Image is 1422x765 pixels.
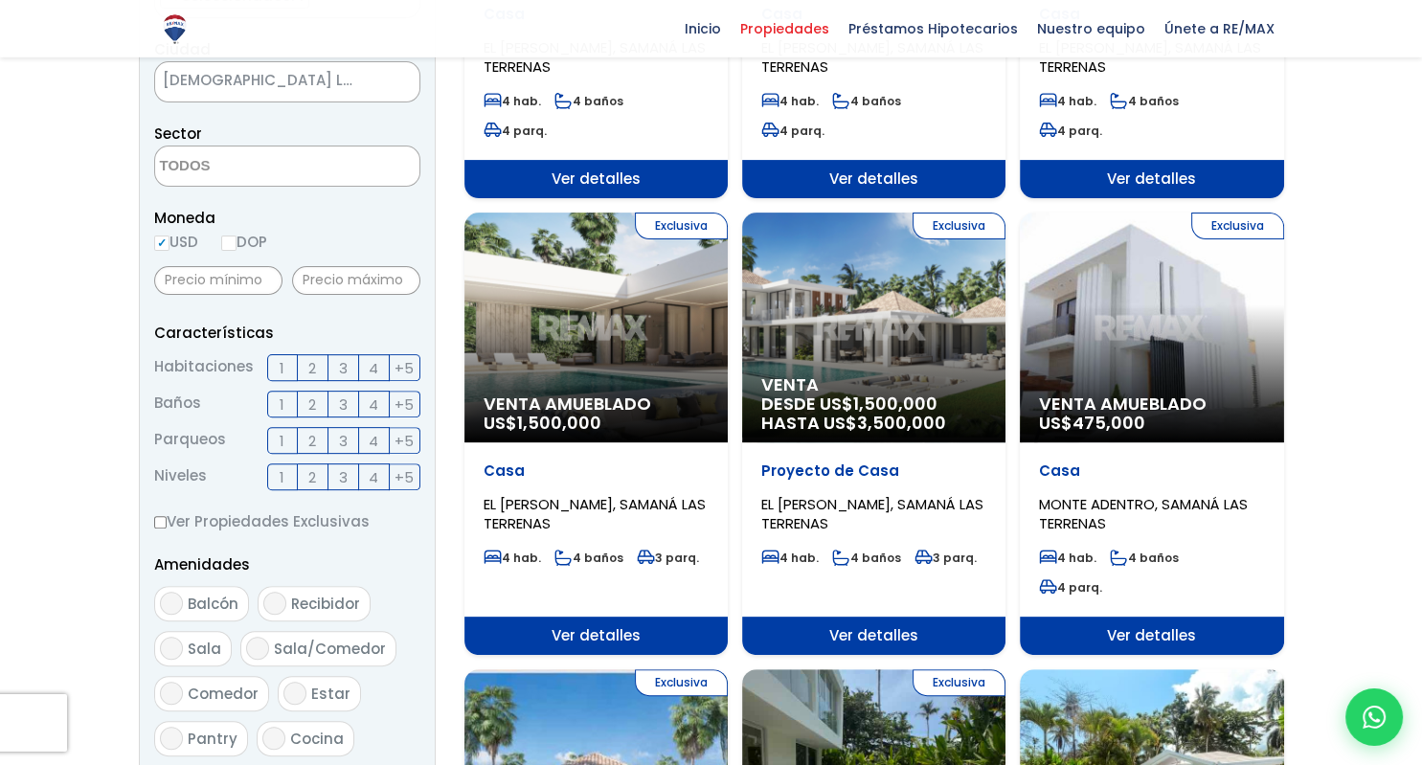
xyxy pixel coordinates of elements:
span: 4 hab. [484,550,541,566]
span: DESDE US$ [761,394,986,433]
span: Pantry [188,729,237,749]
p: Amenidades [154,552,420,576]
span: 1 [280,356,284,380]
span: 4 hab. [761,550,819,566]
span: 2 [308,393,316,416]
span: 3 parq. [637,550,699,566]
textarea: Search [155,146,341,188]
input: Balcón [160,592,183,615]
span: Ver detalles [1020,617,1283,655]
span: Exclusiva [913,669,1005,696]
span: 1,500,000 [517,411,601,435]
span: +5 [395,356,414,380]
a: Exclusiva Venta DESDE US$1,500,000 HASTA US$3,500,000 Proyecto de Casa EL [PERSON_NAME], SAMANÁ L... [742,213,1005,655]
span: Exclusiva [913,213,1005,239]
span: Ver detalles [742,617,1005,655]
span: 3 parq. [914,550,977,566]
span: 1 [280,465,284,489]
span: 4 parq. [1039,579,1102,596]
span: Exclusiva [635,213,728,239]
span: 4 parq. [1039,123,1102,139]
span: 4 hab. [1039,93,1096,109]
span: Venta [761,375,986,394]
p: Casa [1039,461,1264,481]
span: 2 [308,465,316,489]
a: Exclusiva Venta Amueblado US$1,500,000 Casa EL [PERSON_NAME], SAMANÁ LAS TERRENAS 4 hab. 4 baños ... [464,213,728,655]
input: USD [154,236,169,251]
span: Sala/Comedor [274,639,386,659]
span: Cocina [290,729,344,749]
input: Pantry [160,727,183,750]
input: Ver Propiedades Exclusivas [154,516,167,529]
span: 3 [339,465,348,489]
span: 4 baños [1110,93,1179,109]
span: 2 [308,356,316,380]
p: Casa [484,461,709,481]
input: Recibidor [263,592,286,615]
span: Venta Amueblado [1039,394,1264,414]
span: US$ [1039,411,1145,435]
span: 3 [339,429,348,453]
span: 2 [308,429,316,453]
span: Ver detalles [464,160,728,198]
span: 3 [339,393,348,416]
span: 4 [369,465,378,489]
span: 4 parq. [484,123,547,139]
span: SAMANÁ LAS TERRENAS [155,67,372,94]
span: +5 [395,465,414,489]
span: Moneda [154,206,420,230]
span: 4 parq. [761,123,824,139]
span: 1 [280,429,284,453]
span: +5 [395,393,414,416]
span: 4 hab. [761,93,819,109]
span: 475,000 [1072,411,1145,435]
img: Logo de REMAX [158,12,192,46]
span: Recibidor [291,594,360,614]
span: Exclusiva [635,669,728,696]
span: Baños [154,391,201,417]
input: Precio máximo [292,266,420,295]
span: 4 baños [832,550,901,566]
span: 3,500,000 [857,411,946,435]
span: Comedor [188,684,259,704]
span: 4 baños [1110,550,1179,566]
span: Inicio [675,14,731,43]
input: Precio mínimo [154,266,282,295]
input: Cocina [262,727,285,750]
button: Remove all items [372,67,400,98]
span: Únete a RE/MAX [1155,14,1284,43]
input: DOP [221,236,237,251]
span: 3 [339,356,348,380]
span: Estar [311,684,350,704]
span: EL [PERSON_NAME], SAMANÁ LAS TERRENAS [761,494,983,533]
span: Exclusiva [1191,213,1284,239]
span: MONTE ADENTRO, SAMANÁ LAS TERRENAS [1039,494,1248,533]
p: Proyecto de Casa [761,461,986,481]
span: SAMANÁ LAS TERRENAS [154,61,420,102]
span: US$ [484,411,601,435]
span: Propiedades [731,14,839,43]
span: Ver detalles [464,617,728,655]
span: 4 baños [554,93,623,109]
p: Características [154,321,420,345]
span: Venta Amueblado [484,394,709,414]
input: Comedor [160,682,183,705]
input: Sala/Comedor [246,637,269,660]
span: Sala [188,639,221,659]
span: Sector [154,124,202,144]
span: 4 hab. [1039,550,1096,566]
span: 4 baños [832,93,901,109]
span: Habitaciones [154,354,254,381]
span: 4 [369,429,378,453]
span: 4 hab. [484,93,541,109]
span: 1,500,000 [853,392,937,416]
span: 4 [369,393,378,416]
span: 4 [369,356,378,380]
span: × [391,74,400,91]
span: +5 [395,429,414,453]
span: EL [PERSON_NAME], SAMANÁ LAS TERRENAS [484,494,706,533]
span: Ver detalles [742,160,1005,198]
input: Sala [160,637,183,660]
span: HASTA US$ [761,414,986,433]
label: USD [154,230,198,254]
